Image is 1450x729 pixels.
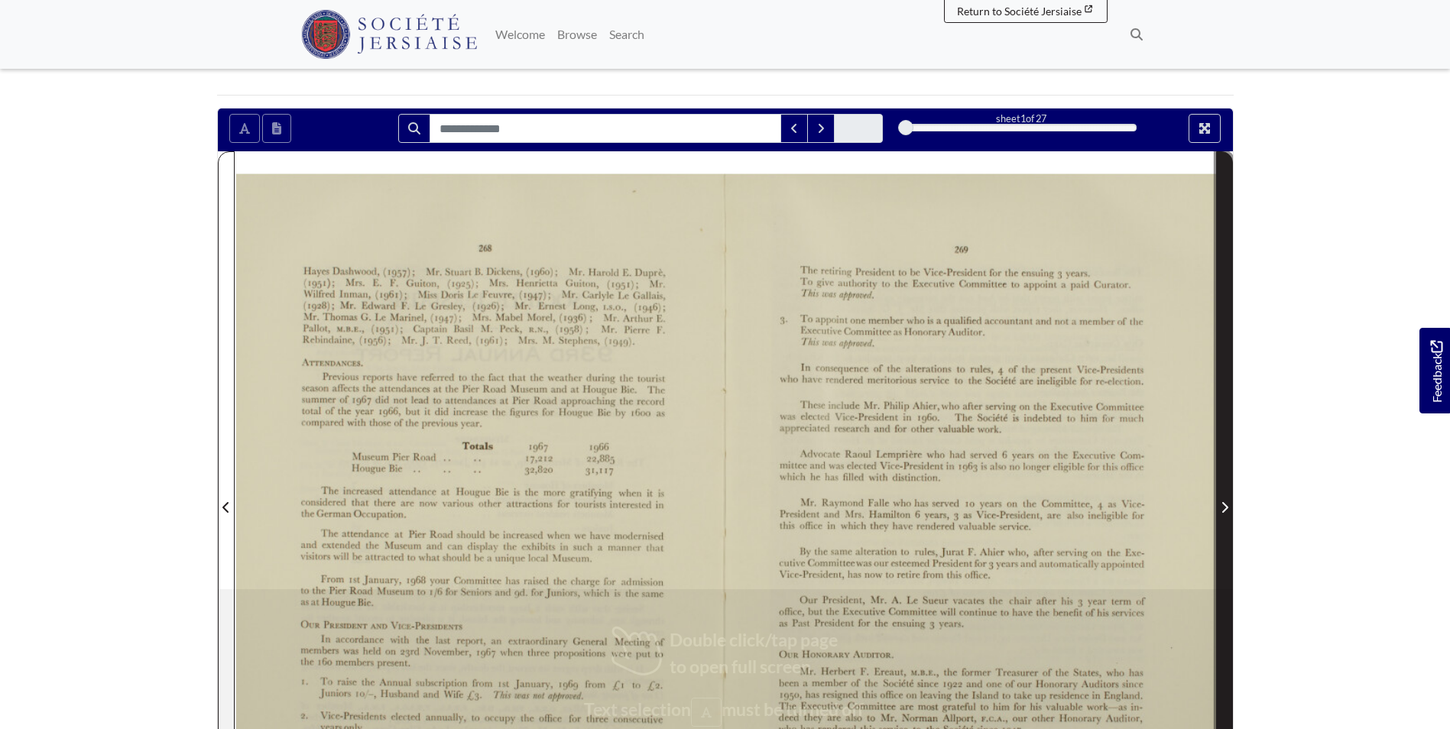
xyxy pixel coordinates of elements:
div: sheet of 27 [906,112,1137,126]
a: Société Jersiaise logo [301,6,478,63]
span: Feedback [1427,341,1445,403]
button: Open transcription window [262,114,291,143]
img: Société Jersiaise [301,10,478,59]
a: Search [603,19,650,50]
input: Search for [430,114,781,143]
span: 1 [1020,112,1026,125]
button: Previous Match [780,114,808,143]
button: Search [398,114,430,143]
button: Next Match [807,114,835,143]
a: Would you like to provide feedback? [1419,328,1450,413]
button: Full screen mode [1189,114,1221,143]
a: Welcome [489,19,551,50]
span: Return to Société Jersiaise [957,5,1082,18]
a: Browse [551,19,603,50]
button: Toggle text selection (Alt+T) [229,114,260,143]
